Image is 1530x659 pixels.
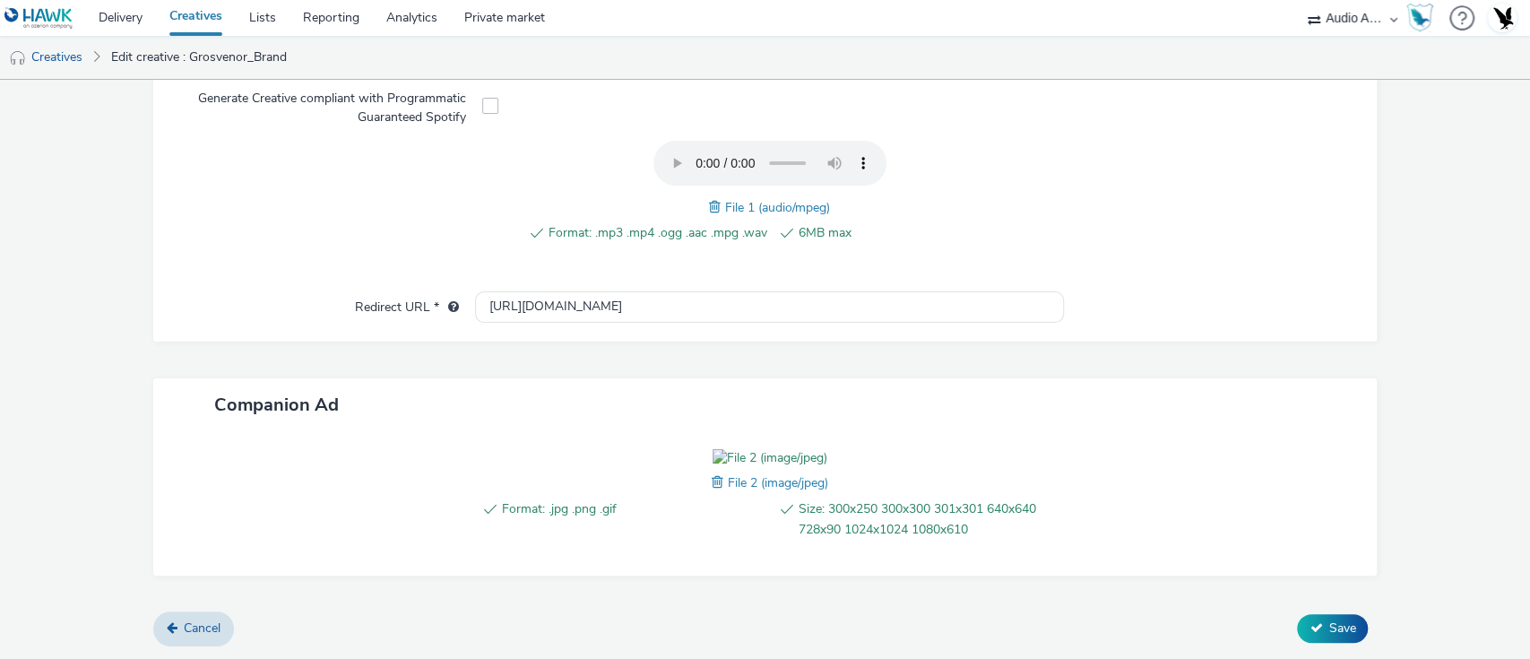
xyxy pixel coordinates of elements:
[1297,614,1368,643] button: Save
[502,499,767,540] span: Format: .jpg .png .gif
[1328,620,1355,637] span: Save
[9,49,27,67] img: audio
[4,7,73,30] img: undefined Logo
[348,291,466,316] label: Redirect URL *
[184,620,220,637] span: Cancel
[186,82,473,126] label: Generate Creative compliant with Programmatic Guaranteed Spotify
[1406,4,1440,32] a: Hawk Academy
[214,393,339,417] span: Companion Ad
[1406,4,1433,32] img: Hawk Academy
[549,222,767,244] span: Format: .mp3 .mp4 .ogg .aac .mpg .wav
[153,611,234,646] a: Cancel
[799,499,1064,540] span: Size: 300x250 300x300 301x301 640x640 728x90 1024x1024 1080x610
[475,291,1065,323] input: url...
[725,199,830,216] span: File 1 (audio/mpeg)
[102,36,296,79] a: Edit creative : Grosvenor_Brand
[439,299,459,316] div: URL will be used as a validation URL with some SSPs and it will be the redirection URL of your cr...
[713,449,827,467] img: File 2 (image/jpeg)
[1489,4,1516,31] img: Account UK
[799,222,1017,244] span: 6MB max
[728,474,828,491] span: File 2 (image/jpeg)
